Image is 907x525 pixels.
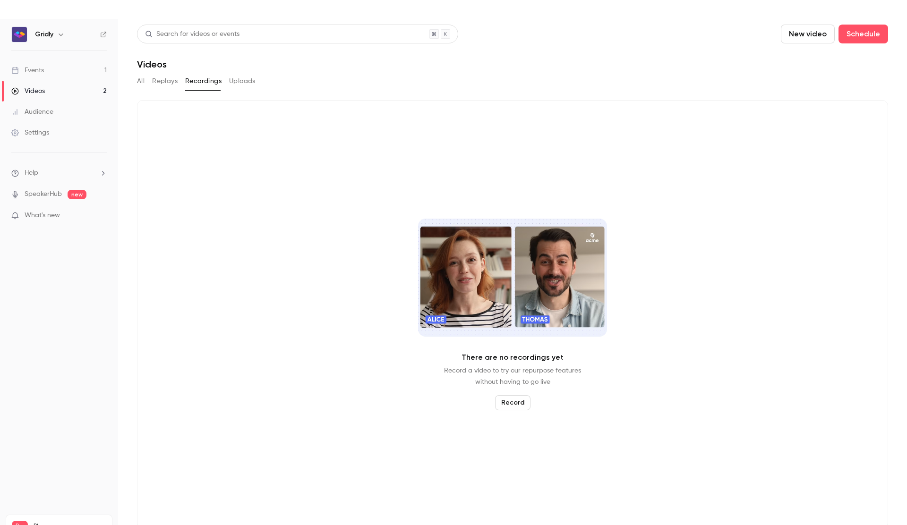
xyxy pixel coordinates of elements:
[839,25,888,43] button: Schedule
[104,56,159,62] div: Keywords by Traffic
[25,25,104,32] div: Domain: [DOMAIN_NAME]
[68,190,86,199] span: new
[25,211,60,220] span: What's new
[11,66,44,75] div: Events
[145,29,240,39] div: Search for videos or events
[11,128,49,137] div: Settings
[185,74,222,89] button: Recordings
[152,74,178,89] button: Replays
[137,74,145,89] button: All
[15,15,23,23] img: logo_orange.svg
[11,86,45,96] div: Videos
[25,189,62,199] a: SpeakerHub
[229,74,256,89] button: Uploads
[462,352,564,363] p: There are no recordings yet
[25,168,38,178] span: Help
[94,55,102,62] img: tab_keywords_by_traffic_grey.svg
[11,107,53,117] div: Audience
[781,25,835,43] button: New video
[15,25,23,32] img: website_grey.svg
[26,15,46,23] div: v 4.0.25
[36,56,85,62] div: Domain Overview
[444,365,581,388] p: Record a video to try our repurpose features without having to go live
[495,395,531,410] button: Record
[26,55,33,62] img: tab_domain_overview_orange.svg
[12,27,27,42] img: Gridly
[137,59,167,70] h1: Videos
[11,168,107,178] li: help-dropdown-opener
[35,30,53,39] h6: Gridly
